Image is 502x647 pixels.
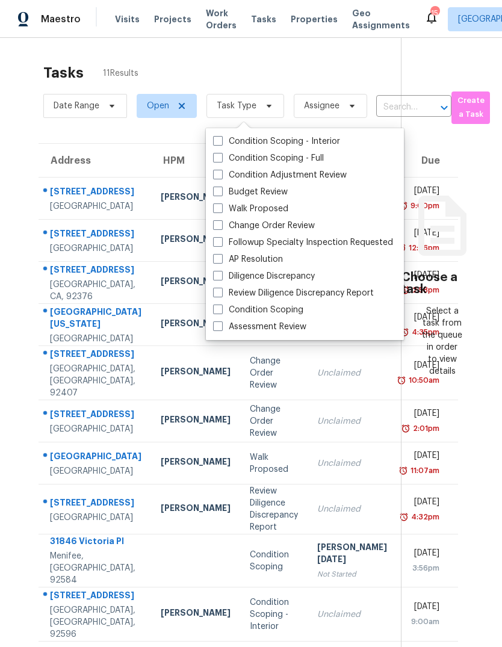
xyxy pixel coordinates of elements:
div: Condition Scoping [250,549,298,573]
span: Maestro [41,13,81,25]
label: Review Diligence Discrepancy Report [213,287,374,299]
button: Create a Task [451,91,490,124]
span: Date Range [54,100,99,112]
label: Condition Scoping - Full [213,152,324,164]
span: Task Type [217,100,256,112]
div: [GEOGRAPHIC_DATA] [50,243,141,255]
label: Diligence Discrepancy [213,270,315,282]
img: Overdue Alarm Icon [399,511,409,523]
div: Walk Proposed [250,451,298,475]
div: [GEOGRAPHIC_DATA], [GEOGRAPHIC_DATA], 92596 [50,604,141,640]
div: [STREET_ADDRESS] [50,228,141,243]
div: [GEOGRAPHIC_DATA], [GEOGRAPHIC_DATA], 92407 [50,363,141,399]
h3: Choose a task [401,271,483,296]
span: Visits [115,13,140,25]
label: Assessment Review [213,321,306,333]
span: Assignee [304,100,339,112]
div: [GEOGRAPHIC_DATA] [50,450,141,465]
div: [PERSON_NAME] [161,191,231,206]
label: Walk Proposed [213,203,288,215]
div: Unclaimed [317,457,387,469]
div: [GEOGRAPHIC_DATA][US_STATE] [50,306,141,333]
span: Properties [291,13,338,25]
span: Open [147,100,169,112]
div: [STREET_ADDRESS] [50,264,141,279]
h2: Tasks [43,67,84,79]
div: 15 [430,7,439,19]
th: Address [39,144,151,178]
div: [PERSON_NAME] [161,365,231,380]
img: Overdue Alarm Icon [397,374,406,386]
div: Not Started [317,568,387,580]
span: Create a Task [457,94,484,122]
div: Change Order Review [250,355,298,391]
div: [PERSON_NAME] [161,233,231,248]
div: [GEOGRAPHIC_DATA] [50,423,141,435]
div: [STREET_ADDRESS] [50,408,141,423]
div: [GEOGRAPHIC_DATA] [50,465,141,477]
div: Unclaimed [317,503,387,515]
label: AP Resolution [213,253,283,265]
input: Search by address [376,98,418,117]
div: [PERSON_NAME] [161,413,231,429]
button: Open [436,99,453,116]
label: Condition Adjustment Review [213,169,347,181]
div: Review Diligence Discrepancy Report [250,485,298,533]
span: 11 Results [103,67,138,79]
div: [GEOGRAPHIC_DATA], CA, 92376 [50,279,141,303]
label: Change Order Review [213,220,315,232]
div: Unclaimed [317,415,387,427]
span: Work Orders [206,7,237,31]
div: [PERSON_NAME] [161,607,231,622]
img: Overdue Alarm Icon [398,465,408,477]
div: [PERSON_NAME][DATE] [317,541,387,568]
div: Unclaimed [317,608,387,621]
div: [GEOGRAPHIC_DATA] [50,200,141,212]
div: Menifee, [GEOGRAPHIC_DATA], 92584 [50,550,141,586]
div: [PERSON_NAME] [161,502,231,517]
span: Geo Assignments [352,7,410,31]
div: Condition Scoping - Interior [250,596,298,633]
div: [PERSON_NAME] [161,275,231,290]
div: [STREET_ADDRESS] [50,348,141,363]
th: HPM [151,144,240,178]
div: [GEOGRAPHIC_DATA] [50,333,141,345]
div: [PERSON_NAME] [161,317,231,332]
label: Followup Specialty Inspection Requested [213,237,393,249]
span: Projects [154,13,191,25]
div: Unclaimed [317,367,387,379]
div: [GEOGRAPHIC_DATA] [50,512,141,524]
div: Change Order Review [250,403,298,439]
label: Condition Scoping [213,304,303,316]
div: 31846 Victoria Pl [50,535,141,550]
span: Tasks [251,15,276,23]
label: Condition Scoping - Interior [213,135,340,147]
div: [STREET_ADDRESS] [50,497,141,512]
div: [STREET_ADDRESS] [50,185,141,200]
label: Budget Review [213,186,288,198]
div: [PERSON_NAME] [161,456,231,471]
div: Select a task from the queue in order to view details [422,305,462,377]
div: [STREET_ADDRESS] [50,589,141,604]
